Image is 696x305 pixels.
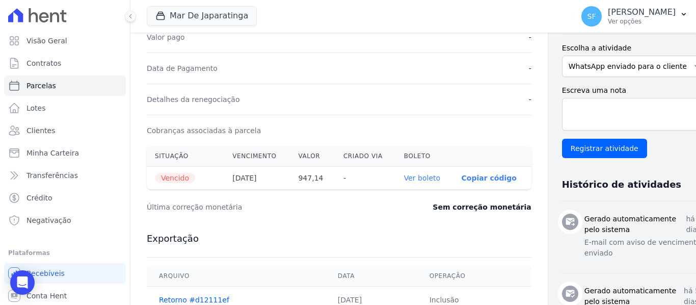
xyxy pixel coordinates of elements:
span: Crédito [26,193,52,203]
dt: Cobranças associadas à parcela [147,125,261,136]
div: Open Intercom Messenger [10,270,35,295]
dd: - [529,63,531,73]
button: Mar De Japaratinga [147,6,257,26]
th: [DATE] [224,167,290,190]
a: Negativação [4,210,126,231]
th: Valor [290,146,335,167]
input: Registrar atividade [562,139,647,158]
th: Criado via [335,146,396,167]
h3: Exportação [147,233,531,245]
a: Visão Geral [4,31,126,51]
a: Recebíveis [4,263,126,284]
dt: Última correção monetária [147,202,374,212]
th: Operação [417,266,531,287]
span: Contratos [26,58,61,68]
button: SF [PERSON_NAME] Ver opções [573,2,696,31]
span: Clientes [26,125,55,136]
a: Minha Carteira [4,143,126,163]
th: Vencimento [224,146,290,167]
span: Recebíveis [26,268,65,278]
a: Parcelas [4,75,126,96]
th: - [335,167,396,190]
a: Lotes [4,98,126,118]
a: Retorno #d12111ef [159,296,229,304]
span: Transferências [26,170,78,181]
th: Data [326,266,417,287]
p: [PERSON_NAME] [608,7,676,17]
div: Plataformas [8,247,122,259]
dd: - [529,32,531,42]
dd: Sem correção monetária [433,202,531,212]
span: Visão Geral [26,36,67,46]
a: Crédito [4,188,126,208]
h3: Gerado automaticamente pelo sistema [584,214,686,235]
span: Lotes [26,103,46,113]
span: Vencido [155,173,195,183]
dt: Detalhes da renegociação [147,94,240,105]
th: Boleto [396,146,453,167]
a: Ver boleto [404,174,440,182]
h3: Histórico de atividades [562,179,681,191]
span: Parcelas [26,81,56,91]
th: Arquivo [147,266,326,287]
a: Contratos [4,53,126,73]
span: SF [587,13,596,20]
dt: Data de Pagamento [147,63,218,73]
dt: Valor pago [147,32,185,42]
th: 947,14 [290,167,335,190]
a: Clientes [4,120,126,141]
span: Minha Carteira [26,148,79,158]
a: Transferências [4,165,126,186]
button: Copiar código [462,174,517,182]
dd: - [529,94,531,105]
th: Situação [147,146,224,167]
span: Negativação [26,215,71,225]
span: Conta Hent [26,291,67,301]
p: Ver opções [608,17,676,26]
